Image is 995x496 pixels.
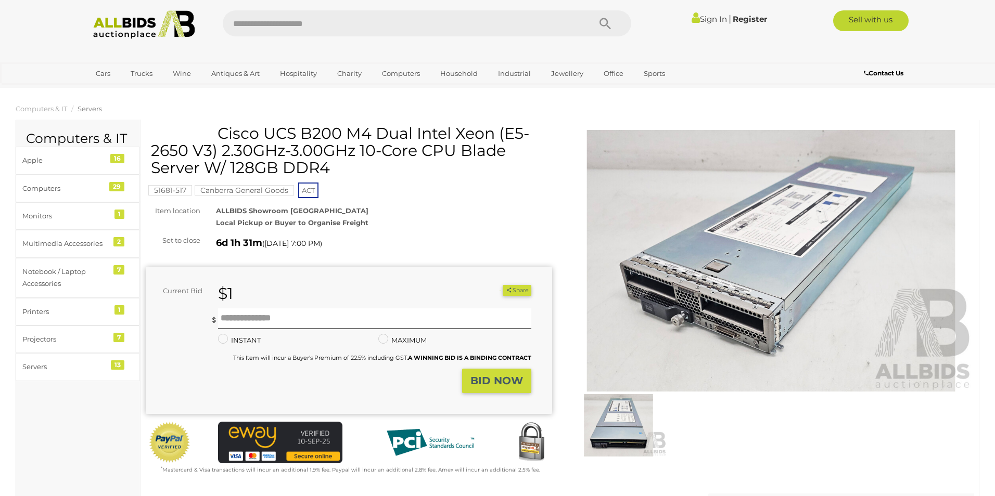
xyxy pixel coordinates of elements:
div: 7 [113,265,124,275]
a: Charity [330,65,368,82]
span: ( ) [262,239,322,247]
img: Official PayPal Seal [148,422,191,463]
a: Computers 29 [16,175,140,202]
a: Computers [375,65,427,82]
div: Computers [22,182,108,194]
a: Cars [89,65,117,82]
div: Monitors [22,210,108,222]
mark: Canberra General Goods [195,185,294,195]
img: Secured by Rapid SSL [511,422,552,463]
div: Servers [22,361,108,373]
img: Cisco UCS B200 M4 Dual Intel Xeon (E5-2650 V3) 2.30GHz-3.00GHz 10-Core CPU Blade Server W/ 128GB ... [568,130,974,391]
a: Antiques & Art [205,65,266,82]
a: Canberra General Goods [195,186,294,194]
a: Computers & IT [16,105,67,113]
a: Projectors 7 [16,325,140,353]
a: Printers 1 [16,298,140,325]
div: 29 [109,182,124,191]
a: Jewellery [544,65,590,82]
a: Apple 16 [16,147,140,174]
div: Notebook / Laptop Accessories [22,266,108,290]
div: 13 [111,360,124,370]
a: Notebook / Laptop Accessories 7 [16,258,140,298]
img: PCI DSS compliant [378,422,482,463]
div: 1 [114,305,124,315]
a: Sports [637,65,672,82]
div: Current Bid [146,285,210,297]
button: Share [503,285,531,296]
a: Monitors 1 [16,202,140,230]
label: INSTANT [218,334,261,346]
small: This Item will incur a Buyer's Premium of 22.5% including GST. [233,354,531,361]
a: Servers 13 [16,353,140,381]
a: Trucks [124,65,159,82]
a: Multimedia Accessories 2 [16,230,140,257]
button: Search [579,10,631,36]
div: 7 [113,333,124,342]
strong: BID NOW [470,374,523,387]
span: [DATE] 7:00 PM [264,239,320,248]
a: Contact Us [864,68,906,79]
strong: Local Pickup or Buyer to Organise Freight [216,218,368,227]
a: Office [597,65,630,82]
a: Sell with us [833,10,909,31]
div: Set to close [138,234,208,246]
div: 1 [114,210,124,219]
li: Watch this item [491,285,501,296]
a: Hospitality [273,65,324,82]
b: Contact Us [864,69,903,77]
a: Sign In [692,14,727,24]
strong: $1 [218,284,233,303]
div: Item location [138,205,208,217]
img: Allbids.com.au [87,10,200,39]
a: Household [433,65,484,82]
a: Industrial [491,65,538,82]
div: 2 [113,237,124,246]
div: Projectors [22,333,108,345]
small: Mastercard & Visa transactions will incur an additional 1.9% fee. Paypal will incur an additional... [161,466,540,473]
a: 51681-517 [148,186,192,194]
a: Register [733,14,767,24]
div: Multimedia Accessories [22,238,108,250]
b: A WINNING BID IS A BINDING CONTRACT [408,354,531,361]
label: MAXIMUM [378,334,427,346]
a: [GEOGRAPHIC_DATA] [89,82,176,99]
div: Apple [22,154,108,166]
div: 16 [110,154,124,163]
div: Printers [22,306,108,318]
button: BID NOW [462,369,531,393]
h1: Cisco UCS B200 M4 Dual Intel Xeon (E5-2650 V3) 2.30GHz-3.00GHz 10-Core CPU Blade Server W/ 128GB ... [151,125,550,176]
mark: 51681-517 [148,185,192,195]
a: Wine [166,65,198,82]
img: Cisco UCS B200 M4 Dual Intel Xeon (E5-2650 V3) 2.30GHz-3.00GHz 10-Core CPU Blade Server W/ 128GB ... [570,394,667,456]
span: ACT [298,182,318,198]
span: | [729,13,731,24]
img: eWAY Payment Gateway [218,422,342,463]
h2: Computers & IT [26,132,130,146]
a: Servers [78,105,102,113]
strong: ALLBIDS Showroom [GEOGRAPHIC_DATA] [216,206,368,215]
strong: 6d 1h 31m [216,237,262,249]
